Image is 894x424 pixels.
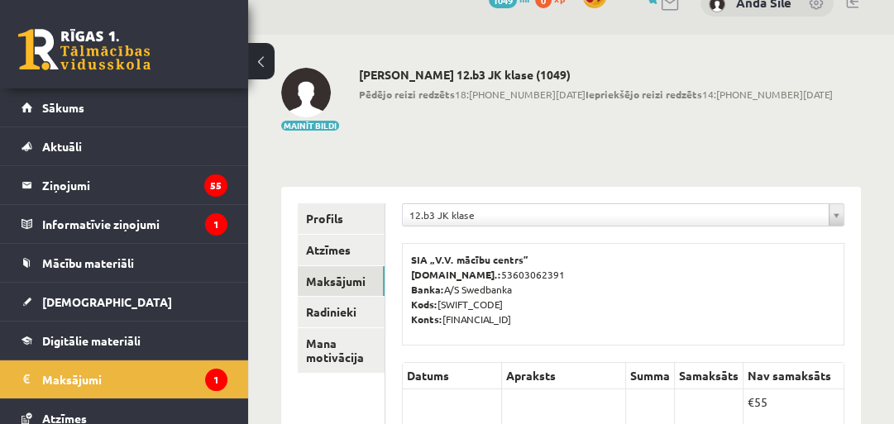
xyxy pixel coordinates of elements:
[403,204,844,226] a: 12.b3 JK klase
[403,363,502,389] th: Datums
[42,100,84,115] span: Sākums
[22,283,227,321] a: [DEMOGRAPHIC_DATA]
[281,121,339,131] button: Mainīt bildi
[626,363,675,389] th: Summa
[411,312,442,326] b: Konts:
[22,88,227,126] a: Sākums
[204,174,227,197] i: 55
[205,213,227,236] i: 1
[18,29,151,70] a: Rīgas 1. Tālmācības vidusskola
[42,255,134,270] span: Mācību materiāli
[42,360,227,398] legend: Maksājumi
[298,203,385,234] a: Profils
[359,68,833,82] h2: [PERSON_NAME] 12.b3 JK klase (1049)
[411,298,437,311] b: Kods:
[409,204,822,226] span: 12.b3 JK klase
[22,166,227,204] a: Ziņojumi55
[359,88,455,101] b: Pēdējo reizi redzēts
[411,252,835,326] p: 53603062391 A/S Swedbanka [SWIFT_CODE] [FINANCIAL_ID]
[22,205,227,243] a: Informatīvie ziņojumi1
[411,253,529,266] b: SIA „V.V. mācību centrs”
[298,235,385,265] a: Atzīmes
[586,88,702,101] b: Iepriekšējo reizi redzēts
[281,68,331,117] img: Anda Sīle
[298,297,385,327] a: Radinieki
[42,139,82,154] span: Aktuāli
[22,127,227,165] a: Aktuāli
[22,322,227,360] a: Digitālie materiāli
[411,268,501,281] b: [DOMAIN_NAME].:
[743,363,844,389] th: Nav samaksāts
[42,205,227,243] legend: Informatīvie ziņojumi
[42,166,227,204] legend: Ziņojumi
[298,266,385,297] a: Maksājumi
[42,294,172,309] span: [DEMOGRAPHIC_DATA]
[411,283,444,296] b: Banka:
[359,87,833,102] span: 18:[PHONE_NUMBER][DATE] 14:[PHONE_NUMBER][DATE]
[22,360,227,398] a: Maksājumi1
[205,369,227,391] i: 1
[675,363,743,389] th: Samaksāts
[42,333,141,348] span: Digitālie materiāli
[22,244,227,282] a: Mācību materiāli
[502,363,626,389] th: Apraksts
[298,328,385,373] a: Mana motivācija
